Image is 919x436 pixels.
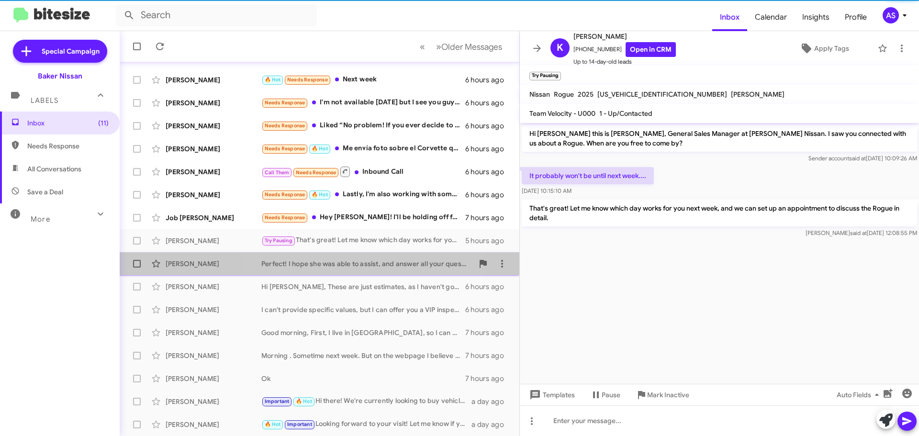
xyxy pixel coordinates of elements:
[166,121,261,131] div: [PERSON_NAME]
[27,164,81,174] span: All Conversations
[265,77,281,83] span: 🔥 Hot
[31,215,50,224] span: More
[414,37,431,56] button: Previous
[465,98,512,108] div: 6 hours ago
[265,214,305,221] span: Needs Response
[265,237,292,244] span: Try Pausing
[795,3,837,31] a: Insights
[166,374,261,383] div: [PERSON_NAME]
[166,328,261,337] div: [PERSON_NAME]
[522,187,572,194] span: [DATE] 10:15:10 AM
[747,3,795,31] span: Calendar
[265,191,305,198] span: Needs Response
[166,305,261,314] div: [PERSON_NAME]
[430,37,508,56] button: Next
[265,145,305,152] span: Needs Response
[166,259,261,268] div: [PERSON_NAME]
[557,40,563,56] span: K
[471,420,512,429] div: a day ago
[261,396,471,407] div: Hi there! We're currently looking to buy vehicles. If you're open to it, we can discuss selling y...
[166,351,261,360] div: [PERSON_NAME]
[465,282,512,291] div: 6 hours ago
[849,155,866,162] span: said at
[850,229,867,236] span: said at
[814,40,849,57] span: Apply Tags
[166,190,261,200] div: [PERSON_NAME]
[712,3,747,31] a: Inbox
[599,109,652,118] span: 1 - Up/Contacted
[261,143,465,154] div: Me envía foto sobre el Corvette que escribí
[837,3,874,31] a: Profile
[808,155,917,162] span: Sender account [DATE] 10:09:26 AM
[261,74,465,85] div: Next week
[573,42,676,57] span: [PHONE_NUMBER]
[465,144,512,154] div: 6 hours ago
[465,236,512,246] div: 5 hours ago
[261,120,465,131] div: Liked “No problem! If you ever decide to sell your vehicle, feel free to reach out. We'd be happy...
[31,96,58,105] span: Labels
[573,31,676,42] span: [PERSON_NAME]
[573,57,676,67] span: Up to 14-day-old leads
[527,386,575,403] span: Templates
[166,213,261,223] div: Job [PERSON_NAME]
[116,4,317,27] input: Search
[42,46,100,56] span: Special Campaign
[296,398,312,404] span: 🔥 Hot
[465,167,512,177] div: 6 hours ago
[98,118,109,128] span: (11)
[261,305,465,314] div: I can't provide specific values, but I can offer you a VIP inspection to determine your vehicle's...
[166,144,261,154] div: [PERSON_NAME]
[806,229,917,236] span: [PERSON_NAME] [DATE] 12:08:55 PM
[38,71,82,81] div: Baker Nissan
[465,374,512,383] div: 7 hours ago
[261,97,465,108] div: I'm not available [DATE] but I see you guys have a blue 2020 Honda civic ex that was nice
[522,167,654,184] p: It probably won't be until next week....
[597,90,727,99] span: [US_VEHICLE_IDENTIFICATION_NUMBER]
[583,386,628,403] button: Pause
[166,236,261,246] div: [PERSON_NAME]
[415,37,508,56] nav: Page navigation example
[265,123,305,129] span: Needs Response
[465,190,512,200] div: 6 hours ago
[522,200,917,226] p: That's great! Let me know which day works for you next week, and we can set up an appointment to ...
[829,386,890,403] button: Auto Fields
[529,109,595,118] span: Team Velocity - U000
[265,169,290,176] span: Call Them
[465,305,512,314] div: 6 hours ago
[465,328,512,337] div: 7 hours ago
[261,419,471,430] div: Looking forward to your visit! Let me know if you have any questions in the meantime.
[166,420,261,429] div: [PERSON_NAME]
[420,41,425,53] span: «
[166,397,261,406] div: [PERSON_NAME]
[731,90,785,99] span: [PERSON_NAME]
[261,259,473,268] div: Perfect! I hope she was able to assist, and answer all your questions. We are here to help you as...
[166,282,261,291] div: [PERSON_NAME]
[287,77,328,83] span: Needs Response
[626,42,676,57] a: Open in CRM
[628,386,697,403] button: Mark Inactive
[471,397,512,406] div: a day ago
[465,75,512,85] div: 6 hours ago
[261,212,465,223] div: Hey [PERSON_NAME]! I'll be holding off for a bit thanks for reaching out
[837,386,883,403] span: Auto Fields
[554,90,574,99] span: Rogue
[312,145,328,152] span: 🔥 Hot
[261,351,465,360] div: Morning . Sometime next week. But on the webpage I believe I saw 2025 models do you guys have 202...
[261,166,465,178] div: Inbound Call
[647,386,689,403] span: Mark Inactive
[522,125,917,152] p: Hi [PERSON_NAME] this is [PERSON_NAME], General Sales Manager at [PERSON_NAME] Nissan. I saw you ...
[883,7,899,23] div: AS
[441,42,502,52] span: Older Messages
[775,40,873,57] button: Apply Tags
[261,189,465,200] div: Lastly, I'm also working with someone at [PERSON_NAME] Nissan for either an Acura or Murano SUV's.
[261,374,465,383] div: Ok
[520,386,583,403] button: Templates
[166,167,261,177] div: [PERSON_NAME]
[287,421,312,427] span: Important
[529,72,561,80] small: Try Pausing
[465,121,512,131] div: 6 hours ago
[602,386,620,403] span: Pause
